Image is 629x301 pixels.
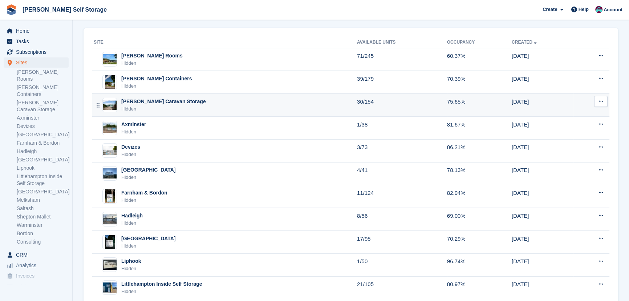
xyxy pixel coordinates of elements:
a: menu [4,36,69,47]
img: Ben [595,6,602,13]
a: Hadleigh [17,148,69,155]
span: Tasks [16,36,60,47]
a: menu [4,57,69,68]
a: [GEOGRAPHIC_DATA] [17,131,69,138]
td: [DATE] [512,185,574,208]
div: [GEOGRAPHIC_DATA] [121,235,176,242]
div: Hidden [121,128,146,136]
a: [PERSON_NAME] Self Storage [20,4,110,16]
div: Hidden [121,60,183,67]
td: [DATE] [512,253,574,276]
span: CRM [16,250,60,260]
td: 80.97% [447,276,512,299]
td: 30/154 [357,94,447,117]
td: 11/124 [357,185,447,208]
td: 3/73 [357,139,447,162]
div: Hidden [121,220,143,227]
span: Home [16,26,60,36]
a: Shepton Mallet [17,213,69,220]
td: 82.94% [447,185,512,208]
td: 70.29% [447,231,512,254]
div: Liphook [121,257,141,265]
span: Pricing [16,281,60,292]
td: 69.00% [447,208,512,231]
div: Farnham & Bordon [121,189,167,197]
a: menu [4,250,69,260]
td: 17/95 [357,231,447,254]
div: [PERSON_NAME] Rooms [121,52,183,60]
th: Site [92,37,357,48]
img: Image of Axminster site [103,123,117,133]
a: menu [4,26,69,36]
td: 21/105 [357,276,447,299]
td: 81.67% [447,117,512,140]
td: [DATE] [512,276,574,299]
a: Littlehampton Inside Self Storage [17,173,69,187]
a: Saltash [17,205,69,212]
td: 70.39% [447,71,512,94]
span: Sites [16,57,60,68]
th: Available Units [357,37,447,48]
div: Hidden [121,197,167,204]
td: 1/38 [357,117,447,140]
img: Image of Devizes site [103,146,117,156]
a: menu [4,271,69,281]
td: 1/50 [357,253,447,276]
div: Littlehampton Inside Self Storage [121,280,202,288]
a: [PERSON_NAME] Rooms [17,69,69,83]
img: Image of Alton Rooms site [103,54,117,65]
div: Hidden [121,265,141,272]
img: stora-icon-8386f47178a22dfd0bd8f6a31ec36ba5ce8667c1dd55bd0f319d3a0aa187defe.svg [6,4,17,15]
td: [DATE] [512,71,574,94]
div: Hidden [121,288,202,295]
img: Image of Farnham & Bordon site [105,189,115,204]
td: 96.74% [447,253,512,276]
img: Image of Liphook site [103,260,117,270]
a: Farnham & Bordon [17,140,69,147]
td: 60.37% [447,48,512,71]
a: Melksham [17,197,69,204]
span: Subscriptions [16,47,60,57]
div: Axminster [121,121,146,128]
div: [PERSON_NAME] Caravan Storage [121,98,206,105]
td: 75.65% [447,94,512,117]
td: [DATE] [512,48,574,71]
a: menu [4,47,69,57]
a: [PERSON_NAME] Caravan Storage [17,99,69,113]
td: [DATE] [512,162,574,185]
td: 39/179 [357,71,447,94]
td: [DATE] [512,139,574,162]
img: Image of Littlehampton Inside Self Storage site [103,282,117,293]
a: menu [4,281,69,292]
a: Consulting [17,238,69,245]
img: Image of Isle Of Wight site [105,235,115,249]
a: Bordon [17,230,69,237]
td: [DATE] [512,231,574,254]
img: Image of Hadleigh site [103,214,117,225]
a: menu [4,260,69,270]
span: Invoices [16,271,60,281]
span: Account [604,6,622,13]
a: Devizes [17,123,69,130]
span: Help [579,6,589,13]
img: Image of Alton Containers site [105,75,115,89]
td: [DATE] [512,208,574,231]
div: Hidden [121,174,176,181]
td: 78.13% [447,162,512,185]
a: [GEOGRAPHIC_DATA] [17,156,69,163]
td: [DATE] [512,94,574,117]
a: [PERSON_NAME] Containers [17,84,69,98]
div: Hidden [121,242,176,250]
span: Create [543,6,557,13]
a: Liphook [17,165,69,172]
a: Axminster [17,115,69,121]
div: [GEOGRAPHIC_DATA] [121,166,176,174]
img: Image of Alton Caravan Storage site [103,100,117,110]
td: 71/245 [357,48,447,71]
td: 86.21% [447,139,512,162]
a: [GEOGRAPHIC_DATA] [17,188,69,195]
a: Created [512,40,538,45]
div: Hidden [121,83,192,90]
th: Occupancy [447,37,512,48]
td: [DATE] [512,117,574,140]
